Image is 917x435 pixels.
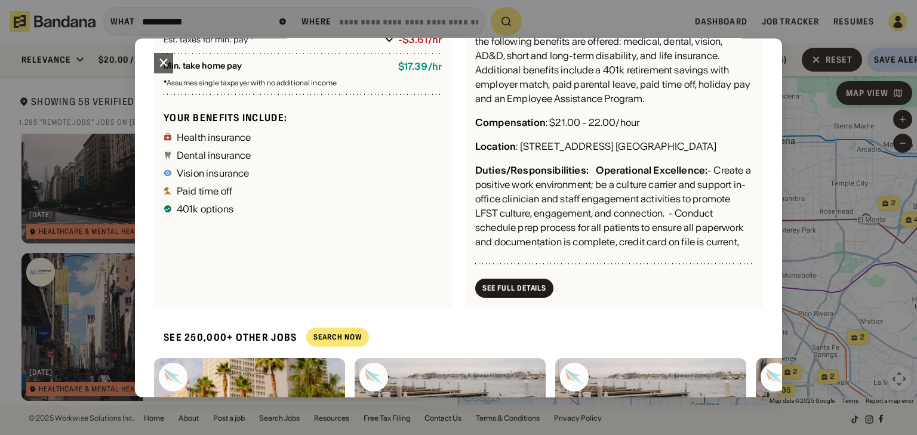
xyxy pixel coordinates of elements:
div: -$3.61/hr [398,35,442,46]
div: See 250,000+ other jobs [154,322,297,353]
div: Assumes single taxpayer with no additional income [164,80,442,87]
div: Vision insurance [177,168,250,178]
div: : $21.00 - 22.00/hour [475,116,639,130]
img: Ascendant Behavioral Health logo [560,363,589,391]
div: Dental insurance [177,150,251,160]
div: Operational Excellence: [596,165,707,177]
div: Search Now [313,334,362,341]
div: 401k options [177,204,233,214]
div: See Full Details [482,285,546,292]
img: Ascendant Behavioral Health logo [359,363,388,391]
div: : [STREET_ADDRESS] [GEOGRAPHIC_DATA] [475,140,716,154]
div: As a [DEMOGRAPHIC_DATA] of LifeStance Health, the following benefits are offered: medical, dental... [475,20,753,106]
div: $ 17.39 / hr [398,61,442,73]
img: Ascendant Behavioral Health logo [761,363,789,391]
div: Est. taxes for min. pay * [164,34,380,46]
div: Min. take home pay [164,61,389,73]
div: Health insurance [177,132,251,142]
img: Ascendant Behavioral Health logo [159,363,187,391]
div: Duties/Responsibilities: [475,165,589,177]
div: Your benefits include: [164,112,442,124]
div: Compensation [475,117,546,129]
div: Location [475,141,516,153]
div: Paid time off [177,186,232,196]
